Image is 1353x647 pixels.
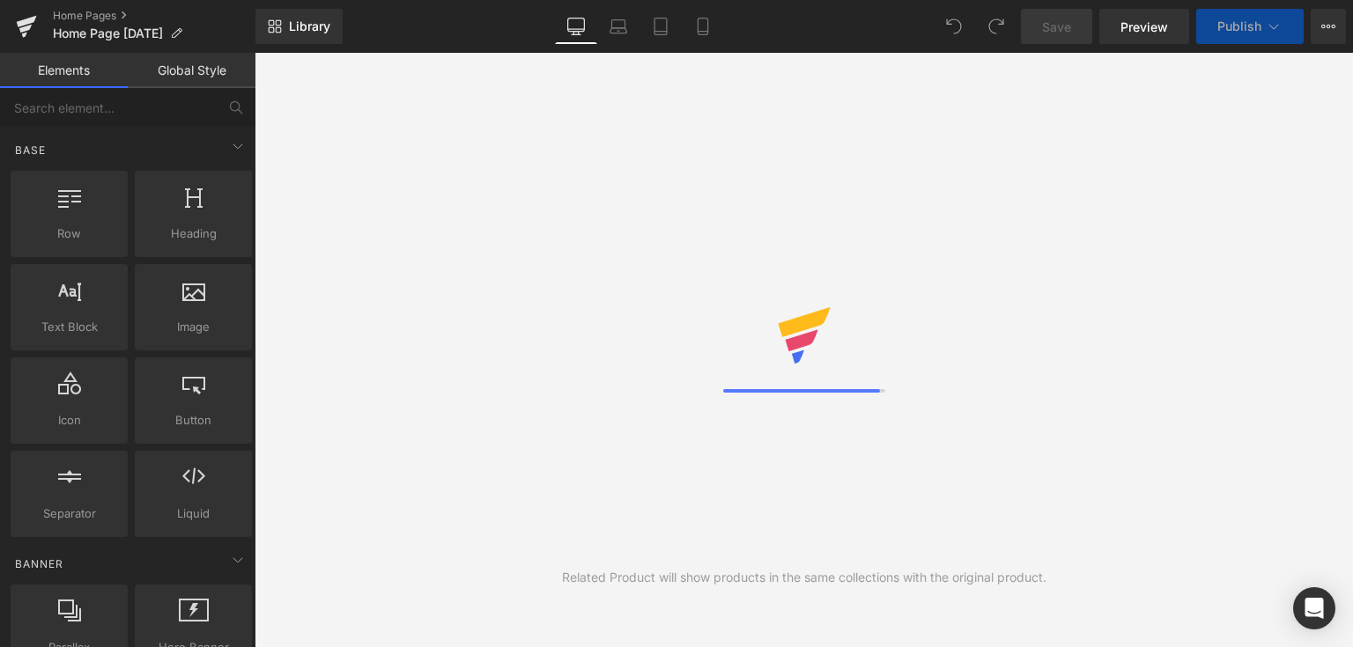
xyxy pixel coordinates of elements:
span: Preview [1120,18,1168,36]
div: Related Product will show products in the same collections with the original product. [562,568,1046,587]
span: Button [140,411,247,430]
a: New Library [255,9,343,44]
a: Home Pages [53,9,255,23]
a: Laptop [597,9,640,44]
button: Undo [936,9,972,44]
button: Redo [979,9,1014,44]
span: Image [140,318,247,336]
span: Publish [1217,19,1261,33]
div: Open Intercom Messenger [1293,587,1335,629]
span: Heading [140,224,247,243]
a: Mobile [682,9,724,44]
span: Separator [16,504,122,523]
span: Save [1042,18,1071,36]
button: Publish [1196,9,1304,44]
span: Library [289,18,330,34]
a: Desktop [555,9,597,44]
span: Banner [13,555,65,572]
a: Tablet [640,9,682,44]
button: More [1311,9,1346,44]
span: Text Block [16,318,122,336]
span: Row [16,224,122,243]
span: Base [13,142,48,158]
a: Global Style [128,53,255,88]
span: Icon [16,411,122,430]
span: Home Page [DATE] [53,26,163,40]
a: Preview [1099,9,1189,44]
span: Liquid [140,504,247,523]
